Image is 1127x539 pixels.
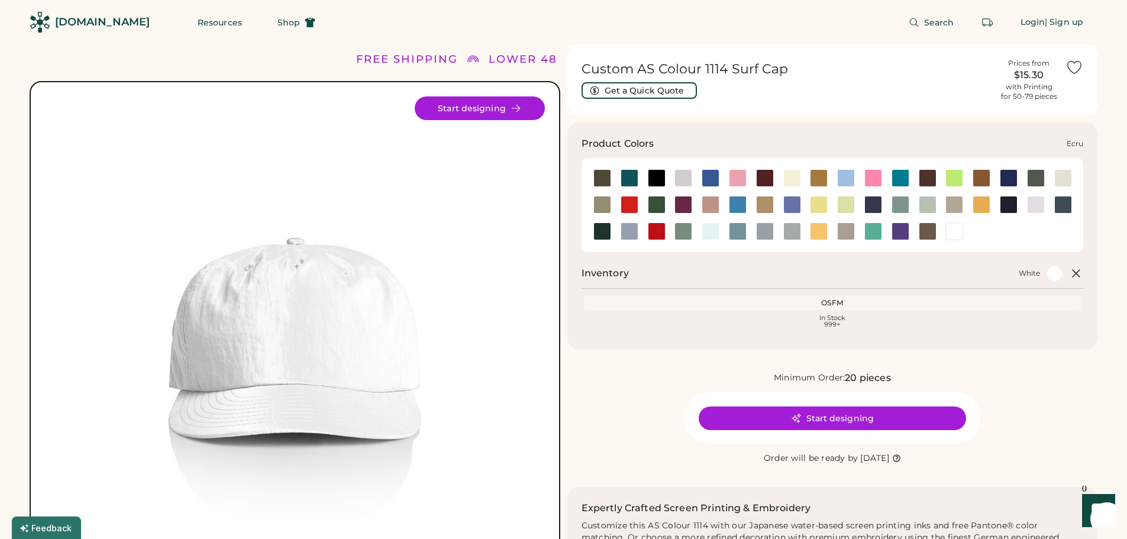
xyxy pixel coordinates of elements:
[845,371,890,385] div: 20 pieces
[277,18,300,27] span: Shop
[895,11,968,34] button: Search
[582,501,811,515] h2: Expertly Crafted Screen Printing & Embroidery
[489,51,608,67] div: LOWER 48 STATES
[860,453,889,464] div: [DATE]
[582,61,993,78] h1: Custom AS Colour 1114 Surf Cap
[55,15,150,30] div: [DOMAIN_NAME]
[30,12,50,33] img: Rendered Logo - Screens
[764,453,858,464] div: Order will be ready by
[1021,17,1045,28] div: Login
[1071,486,1122,537] iframe: Front Chat
[582,137,654,151] h3: Product Colors
[183,11,256,34] button: Resources
[1001,82,1057,101] div: with Printing for 50-79 pieces
[999,68,1058,82] div: $15.30
[582,82,697,99] button: Get a Quick Quote
[586,298,1079,308] div: OSFM
[415,96,545,120] button: Start designing
[263,11,330,34] button: Shop
[1045,17,1083,28] div: | Sign up
[774,372,845,384] div: Minimum Order:
[582,266,629,280] h2: Inventory
[924,18,954,27] span: Search
[586,315,1079,328] div: In Stock 999+
[1067,139,1083,149] div: Ecru
[976,11,999,34] button: Retrieve an order
[1008,59,1050,68] div: Prices from
[1019,269,1040,278] div: White
[356,51,458,67] div: FREE SHIPPING
[699,406,966,430] button: Start designing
